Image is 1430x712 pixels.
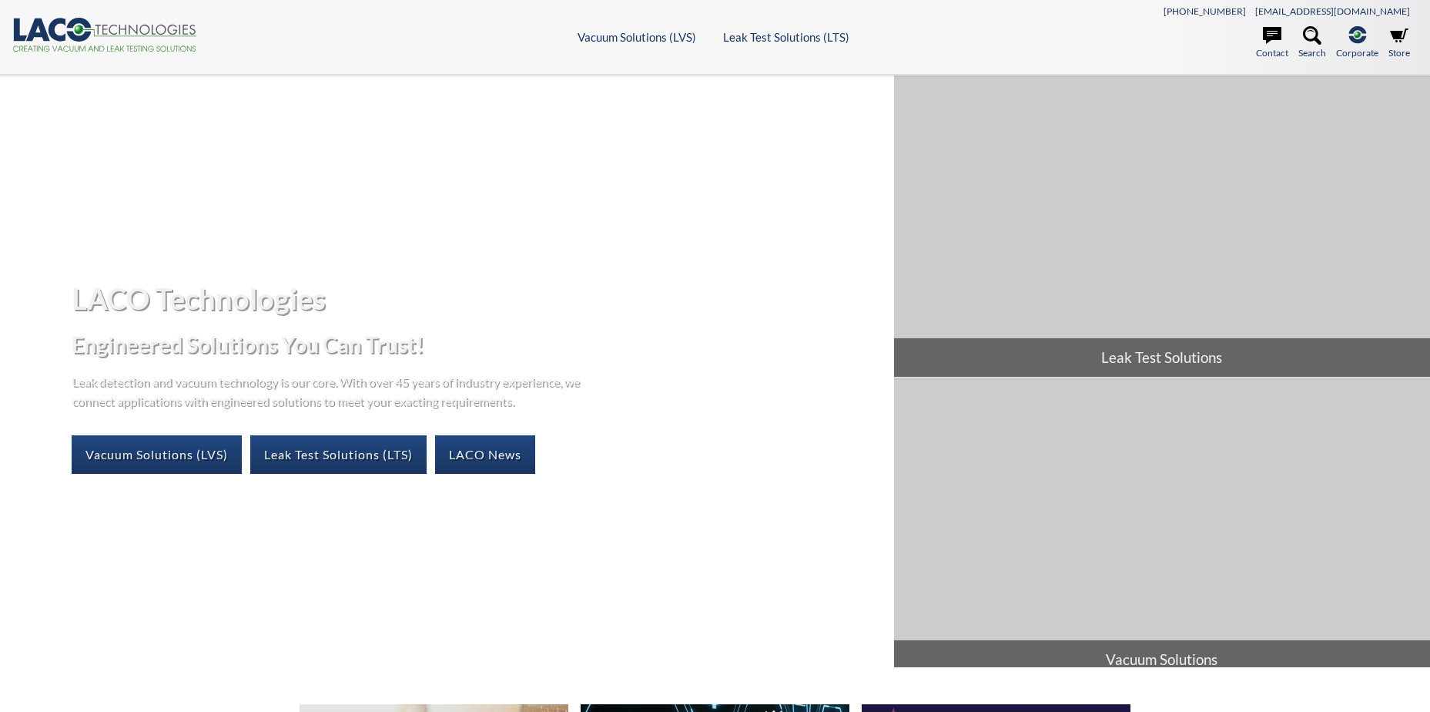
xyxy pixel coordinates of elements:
[894,378,1430,679] a: Vacuum Solutions
[250,435,427,474] a: Leak Test Solutions (LTS)
[894,338,1430,377] span: Leak Test Solutions
[1298,26,1326,60] a: Search
[72,371,588,411] p: Leak detection and vacuum technology is our core. With over 45 years of industry experience, we c...
[1336,45,1378,60] span: Corporate
[894,76,1430,377] a: Leak Test Solutions
[1164,5,1246,17] a: [PHONE_NUMBER]
[72,280,882,317] h1: LACO Technologies
[72,331,882,359] h2: Engineered Solutions You Can Trust!
[1255,5,1410,17] a: [EMAIL_ADDRESS][DOMAIN_NAME]
[1388,26,1410,60] a: Store
[578,30,696,44] a: Vacuum Solutions (LVS)
[72,435,242,474] a: Vacuum Solutions (LVS)
[1256,26,1288,60] a: Contact
[723,30,849,44] a: Leak Test Solutions (LTS)
[435,435,535,474] a: LACO News
[894,640,1430,679] span: Vacuum Solutions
